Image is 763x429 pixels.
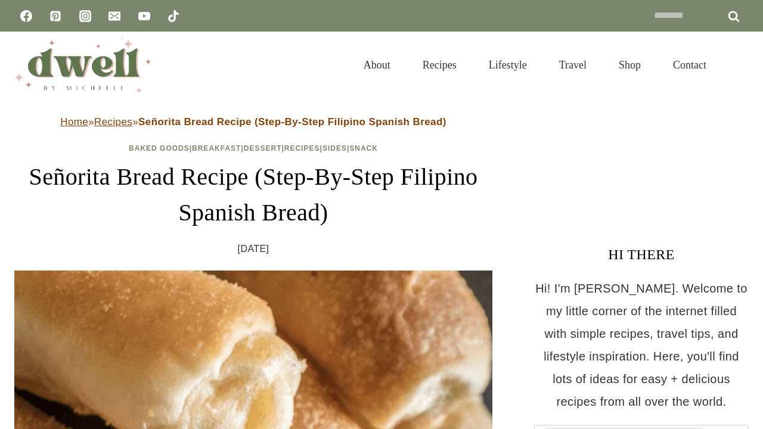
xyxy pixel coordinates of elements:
[60,116,88,128] a: Home
[407,44,473,86] a: Recipes
[473,44,543,86] a: Lifestyle
[192,144,241,153] a: Breakfast
[14,4,38,28] a: Facebook
[94,116,132,128] a: Recipes
[603,44,657,86] a: Shop
[543,44,603,86] a: Travel
[162,4,185,28] a: TikTok
[534,244,749,265] h3: HI THERE
[244,144,282,153] a: Dessert
[129,144,190,153] a: Baked Goods
[657,44,722,86] a: Contact
[348,44,722,86] nav: Primary Navigation
[138,116,446,128] strong: Señorita Bread Recipe (Step-By-Step Filipino Spanish Bread)
[728,55,749,75] button: View Search Form
[14,38,151,92] img: DWELL by michelle
[14,159,492,231] h1: Señorita Bread Recipe (Step-By-Step Filipino Spanish Bread)
[322,144,347,153] a: Sides
[73,4,97,28] a: Instagram
[534,277,749,413] p: Hi! I'm [PERSON_NAME]. Welcome to my little corner of the internet filled with simple recipes, tr...
[132,4,156,28] a: YouTube
[129,144,378,153] span: | | | | |
[44,4,67,28] a: Pinterest
[238,240,269,258] time: [DATE]
[103,4,126,28] a: Email
[348,44,407,86] a: About
[349,144,378,153] a: Snack
[60,116,446,128] span: » »
[284,144,320,153] a: Recipes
